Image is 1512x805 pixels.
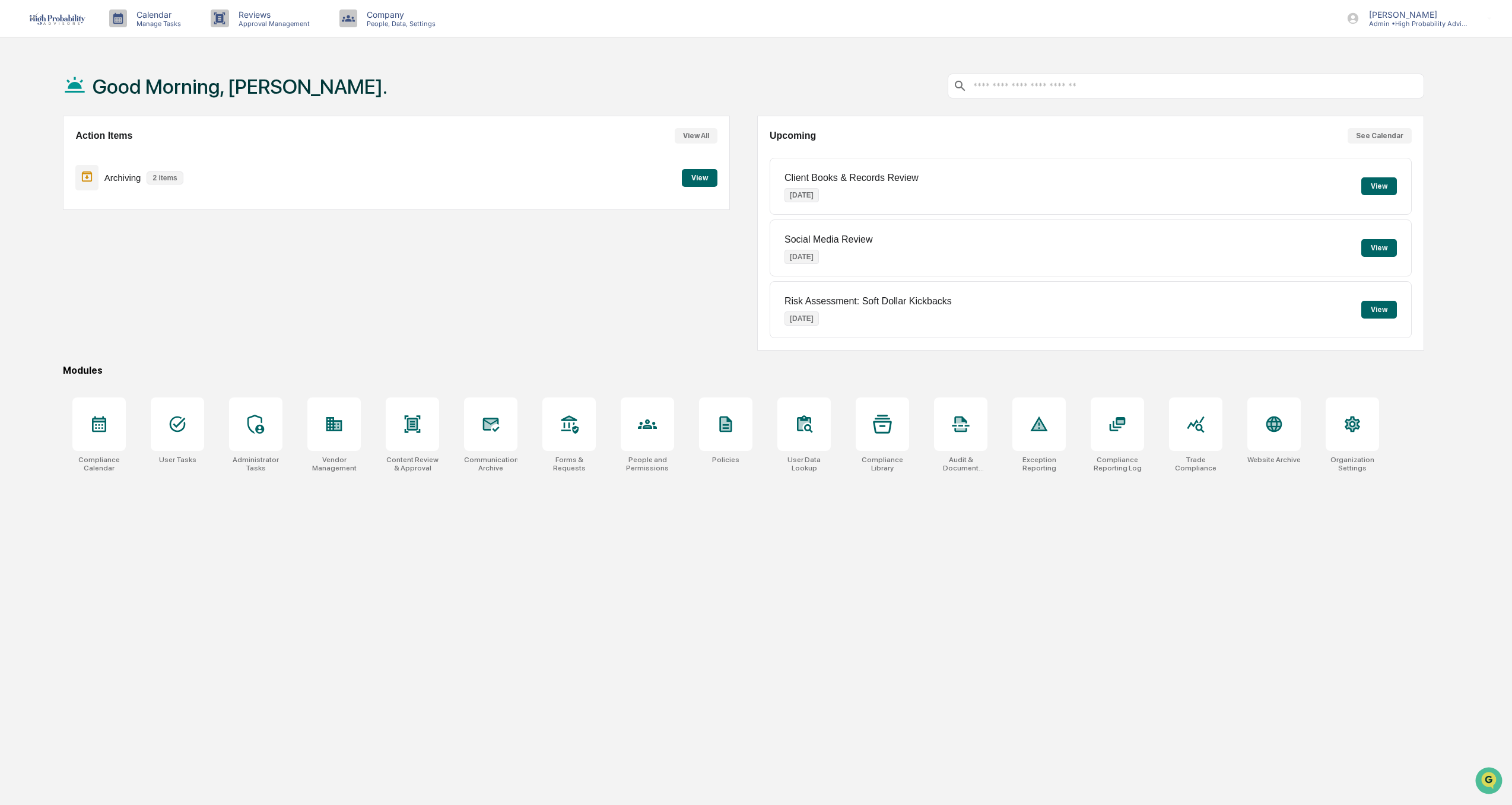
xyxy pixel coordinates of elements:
[93,75,387,98] h1: Good Morning, [PERSON_NAME].
[777,456,831,472] div: User Data Lookup
[1091,456,1144,472] div: Compliance Reporting Log
[1361,239,1397,257] button: View
[127,9,187,20] p: Calendar
[1169,456,1222,472] div: Trade Compliance
[1474,766,1506,798] iframe: Open customer support
[307,456,361,472] div: Vendor Management
[24,172,75,184] span: Data Lookup
[712,456,739,464] div: Policies
[24,149,77,161] span: Preclearance
[63,365,1424,376] div: Modules
[386,456,439,472] div: Content Review & Approval
[104,173,141,183] p: Archiving
[1348,128,1412,144] button: See Calendar
[12,151,21,160] div: 🖐️
[682,171,717,183] a: View
[147,171,183,184] p: 2 items
[784,234,873,245] p: Social Media Review
[1359,20,1470,28] p: Admin • High Probability Advisors, LLC
[1361,301,1397,319] button: View
[229,456,282,472] div: Administrator Tasks
[1361,177,1397,195] button: View
[159,456,196,464] div: User Tasks
[12,91,33,112] img: 1746055101610-c473b297-6a78-478c-a979-82029cc54cd1
[98,149,147,161] span: Attestations
[542,456,596,472] div: Forms & Requests
[621,456,674,472] div: People and Permissions
[784,173,919,183] p: Client Books & Records Review
[357,9,441,20] p: Company
[784,311,819,326] p: [DATE]
[12,173,21,183] div: 🔎
[675,128,717,144] button: View All
[86,151,96,160] div: 🗄️
[784,250,819,264] p: [DATE]
[81,145,152,166] a: 🗄️Attestations
[1359,9,1470,20] p: [PERSON_NAME]
[1326,456,1379,472] div: Organization Settings
[1012,456,1066,472] div: Exception Reporting
[784,296,952,307] p: Risk Assessment: Soft Dollar Kickbacks
[770,131,816,141] h2: Upcoming
[118,201,144,210] span: Pylon
[229,20,316,28] p: Approval Management
[12,25,216,44] p: How can we help?
[229,9,316,20] p: Reviews
[464,456,517,472] div: Communications Archive
[7,145,81,166] a: 🖐️Preclearance
[7,167,80,189] a: 🔎Data Lookup
[40,103,150,112] div: We're available if you need us!
[84,201,144,210] a: Powered byPylon
[28,12,85,24] img: logo
[72,456,126,472] div: Compliance Calendar
[784,188,819,202] p: [DATE]
[1247,456,1301,464] div: Website Archive
[40,91,195,103] div: Start new chat
[127,20,187,28] p: Manage Tasks
[856,456,909,472] div: Compliance Library
[682,169,717,187] button: View
[357,20,441,28] p: People, Data, Settings
[202,94,216,109] button: Start new chat
[75,131,132,141] h2: Action Items
[934,456,987,472] div: Audit & Document Logs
